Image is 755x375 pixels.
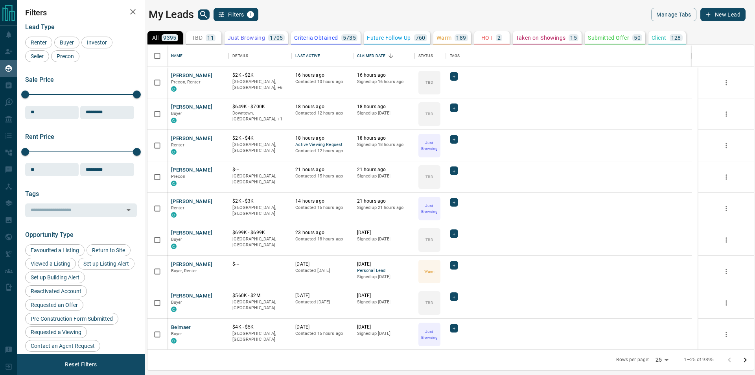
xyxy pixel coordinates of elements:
h2: Filters [25,8,137,17]
button: [PERSON_NAME] [171,261,212,268]
span: + [453,104,455,112]
div: Name [167,45,228,67]
p: [DATE] [357,261,411,268]
div: Renter [25,37,52,48]
p: Signed up [DATE] [357,331,411,337]
p: TBD [425,300,433,306]
div: Return to Site [87,244,131,256]
span: Seller [28,53,46,59]
div: Claimed Date [357,45,386,67]
div: Requested a Viewing [25,326,87,338]
span: + [453,293,455,301]
button: more [720,140,732,151]
p: 18 hours ago [295,103,349,110]
p: TBD [192,35,203,41]
p: Contacted 10 hours ago [295,79,349,85]
button: Reset Filters [60,358,102,371]
span: Precon [171,174,185,179]
span: Precon [54,53,77,59]
div: Reactivated Account [25,285,87,297]
span: Tags [25,190,39,198]
p: 16 hours ago [295,72,349,79]
span: Personal Lead [357,268,411,274]
button: [PERSON_NAME] [171,198,212,205]
p: Contacted [DATE] [295,268,349,274]
div: Tags [450,45,460,67]
p: [GEOGRAPHIC_DATA], [GEOGRAPHIC_DATA] [232,205,287,217]
p: 15 [570,35,577,41]
button: Manage Tabs [651,8,696,21]
div: + [450,135,458,144]
p: 18 hours ago [357,135,411,142]
div: + [450,229,458,238]
div: + [450,261,458,270]
p: Signed up [DATE] [357,236,411,242]
p: $2K - $2K [232,72,287,79]
p: 21 hours ago [295,166,349,173]
div: + [450,198,458,207]
p: Client [652,35,666,41]
p: Just Browsing [419,329,440,340]
p: 9395 [163,35,177,41]
span: + [453,261,455,269]
p: TBD [425,174,433,180]
p: Signed up 16 hours ago [357,79,411,85]
button: more [720,234,732,246]
p: Submitted Offer [588,35,629,41]
p: Signed up 21 hours ago [357,205,411,211]
div: condos.ca [171,118,177,123]
div: Set up Listing Alert [78,258,134,270]
p: Contacted 18 hours ago [295,236,349,242]
p: Contacted 15 hours ago [295,331,349,337]
button: [PERSON_NAME] [171,229,212,237]
p: 5735 [343,35,356,41]
p: 23 hours ago [295,229,349,236]
p: 760 [416,35,425,41]
span: Set up Building Alert [28,274,82,281]
p: [DATE] [295,261,349,268]
span: + [453,230,455,238]
p: $699K - $699K [232,229,287,236]
button: [PERSON_NAME] [171,103,212,111]
button: more [720,329,732,340]
button: more [720,171,732,183]
div: Viewed a Listing [25,258,76,270]
p: 189 [456,35,466,41]
button: [PERSON_NAME] [171,166,212,174]
span: Sale Price [25,76,54,83]
p: Signed up [DATE] [357,299,411,305]
div: Pre-Construction Form Submitted [25,313,118,325]
button: Sort [385,50,396,61]
button: Open [123,205,134,216]
button: more [720,266,732,277]
span: Requested a Viewing [28,329,84,335]
p: [DATE] [295,292,349,299]
span: Renter [171,205,184,211]
div: + [450,324,458,333]
p: 14 hours ago [295,198,349,205]
div: Status [414,45,446,67]
p: Etobicoke, Midtown, North York, Scarborough, Scarborough, Toronto [232,79,287,91]
p: $2K - $4K [232,135,287,142]
div: Details [232,45,248,67]
p: $649K - $700K [232,103,287,110]
button: Go to next page [737,352,753,368]
span: + [453,198,455,206]
span: Set up Listing Alert [81,260,132,267]
div: condos.ca [171,149,177,155]
p: 18 hours ago [357,103,411,110]
span: Renter [171,142,184,148]
span: Return to Site [89,247,128,253]
span: Buyer [171,331,182,336]
span: + [453,324,455,332]
p: $560K - $2M [232,292,287,299]
p: 128 [671,35,681,41]
span: Buyer [171,237,182,242]
span: + [453,72,455,80]
span: Rent Price [25,133,54,140]
p: Signed up [DATE] [357,274,411,280]
p: 2 [497,35,501,41]
p: 11 [207,35,214,41]
div: Status [418,45,433,67]
div: Details [228,45,291,67]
